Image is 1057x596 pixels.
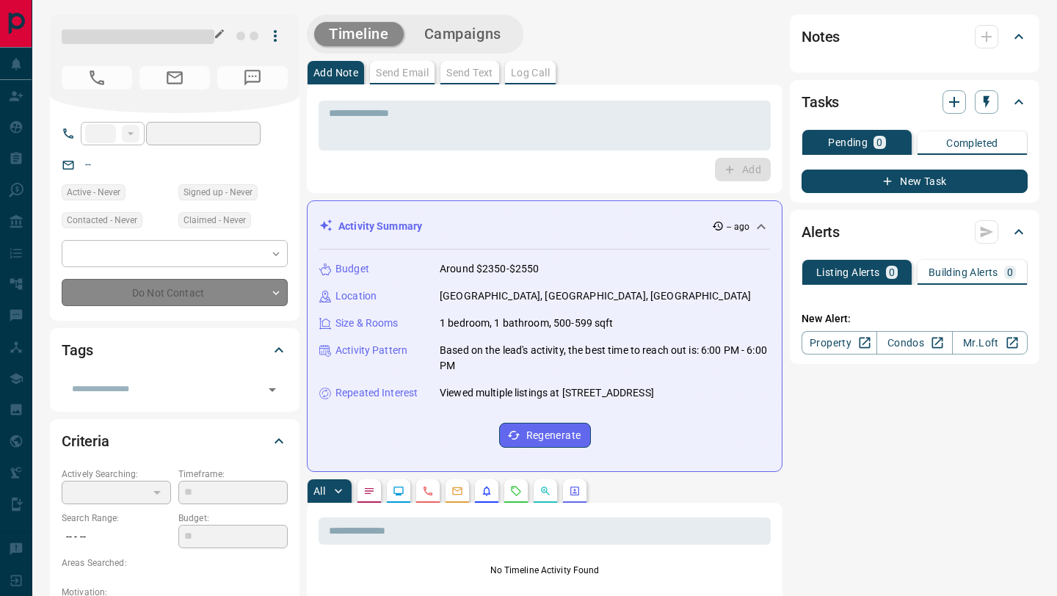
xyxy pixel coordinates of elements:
svg: Opportunities [540,485,551,497]
p: Based on the lead's activity, the best time to reach out is: 6:00 PM - 6:00 PM [440,343,770,374]
svg: Calls [422,485,434,497]
span: Active - Never [67,185,120,200]
div: Tags [62,332,288,368]
a: Property [802,331,877,355]
div: Tasks [802,84,1028,120]
a: Mr.Loft [952,331,1028,355]
p: Activity Pattern [335,343,407,358]
p: Listing Alerts [816,267,880,277]
p: -- - -- [62,525,171,549]
p: No Timeline Activity Found [319,564,771,577]
p: All [313,486,325,496]
p: New Alert: [802,311,1028,327]
div: Do Not Contact [62,279,288,306]
h2: Criteria [62,429,109,453]
p: Search Range: [62,512,171,525]
p: 0 [889,267,895,277]
h2: Tasks [802,90,839,114]
p: -- ago [727,220,749,233]
span: Claimed - Never [184,213,246,228]
button: Campaigns [410,22,516,46]
span: No Number [217,66,288,90]
p: Pending [828,137,868,148]
p: 0 [876,137,882,148]
p: 1 bedroom, 1 bathroom, 500-599 sqft [440,316,614,331]
svg: Agent Actions [569,485,581,497]
button: Open [262,379,283,400]
h2: Notes [802,25,840,48]
p: Completed [946,138,998,148]
span: Signed up - Never [184,185,253,200]
p: [GEOGRAPHIC_DATA], [GEOGRAPHIC_DATA], [GEOGRAPHIC_DATA] [440,288,751,304]
p: Actively Searching: [62,468,171,481]
button: New Task [802,170,1028,193]
span: Contacted - Never [67,213,137,228]
p: 0 [1007,267,1013,277]
p: Add Note [313,68,358,78]
svg: Emails [451,485,463,497]
p: Building Alerts [929,267,998,277]
h2: Tags [62,338,92,362]
button: Timeline [314,22,404,46]
span: No Number [62,66,132,90]
p: Size & Rooms [335,316,399,331]
svg: Requests [510,485,522,497]
p: Budget: [178,512,288,525]
a: Condos [876,331,952,355]
svg: Lead Browsing Activity [393,485,404,497]
button: Regenerate [499,423,591,448]
p: Timeframe: [178,468,288,481]
p: Location [335,288,377,304]
div: Activity Summary-- ago [319,213,770,240]
div: Alerts [802,214,1028,250]
span: No Email [139,66,210,90]
p: Activity Summary [338,219,422,234]
div: Criteria [62,424,288,459]
p: Budget [335,261,369,277]
svg: Notes [363,485,375,497]
p: Repeated Interest [335,385,418,401]
p: Around $2350-$2550 [440,261,539,277]
h2: Alerts [802,220,840,244]
a: -- [85,159,91,170]
p: Viewed multiple listings at [STREET_ADDRESS] [440,385,654,401]
div: Notes [802,19,1028,54]
p: Areas Searched: [62,556,288,570]
svg: Listing Alerts [481,485,493,497]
